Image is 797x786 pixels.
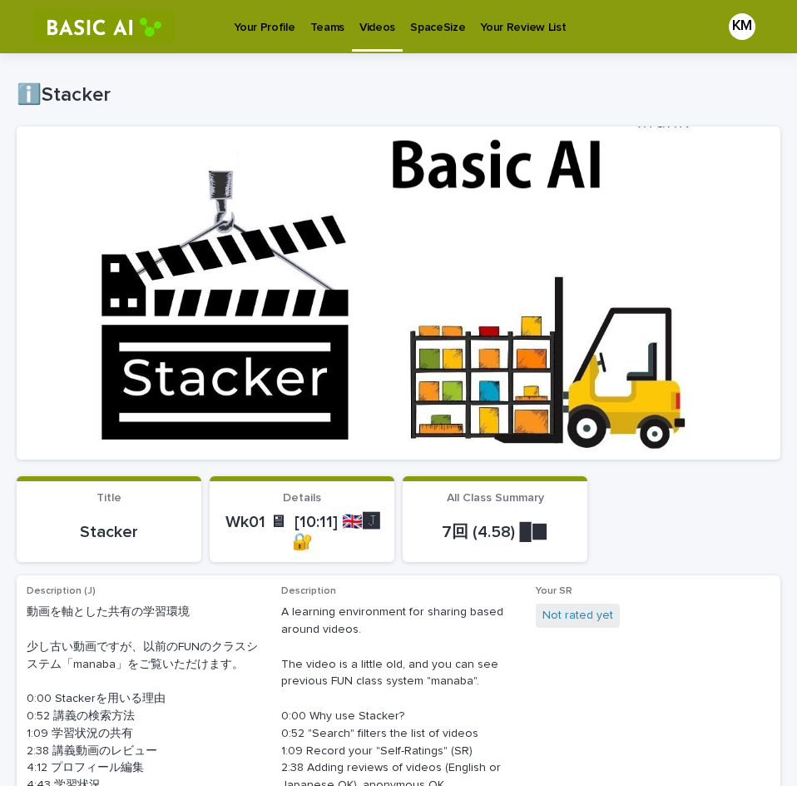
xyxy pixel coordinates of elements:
span: Description [281,586,336,596]
p: ℹ️Stacker [17,83,774,107]
span: Details [283,492,321,504]
p: Wk01 🖥 [10:11] 🇬🇧🅹️ 🔐 [220,512,384,552]
a: Not rated yet [542,607,613,624]
p: Stacker [27,522,191,542]
p: 7回 (4.58) █▉ [413,522,577,542]
span: Description (J) [27,586,96,596]
div: KM [729,13,755,40]
img: RtIB8pj2QQiOZo6waziI [33,10,175,43]
span: All Class Summary [447,492,544,504]
span: Your SR [536,586,572,596]
span: Title [97,492,121,504]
